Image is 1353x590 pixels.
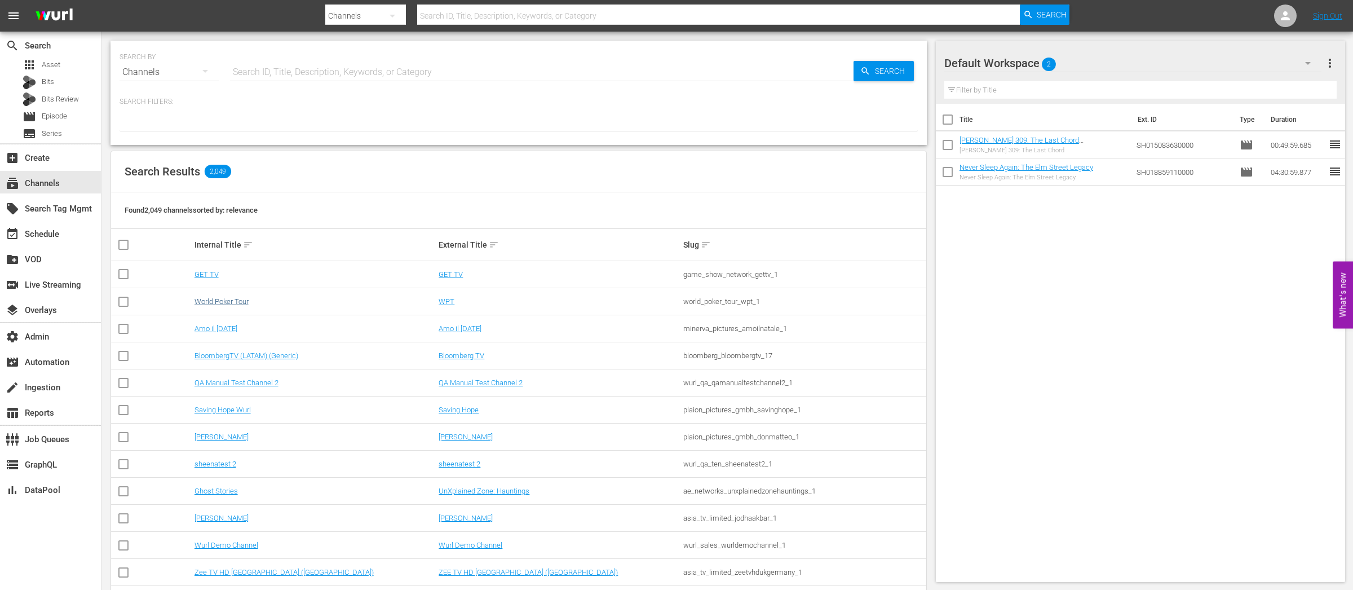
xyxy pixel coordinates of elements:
a: GET TV [194,270,219,279]
a: sheenatest 2 [439,460,480,468]
a: Zee TV HD [GEOGRAPHIC_DATA] ([GEOGRAPHIC_DATA]) [194,568,374,576]
div: wurl_qa_qamanualtestchannel2_1 [683,378,925,387]
a: Ghost Stories [194,487,238,495]
td: 00:49:59.685 [1266,131,1328,158]
span: 2,049 [205,165,231,178]
a: Sign Out [1313,11,1342,20]
div: asia_tv_limited_jodhaakbar_1 [683,514,925,522]
a: sheenatest 2 [194,460,236,468]
a: [PERSON_NAME] [439,433,493,441]
div: Channels [120,56,219,88]
p: Search Filters: [120,97,918,107]
div: External Title [439,238,680,252]
a: QA Manual Test Channel 2 [194,378,278,387]
span: more_vert [1323,56,1337,70]
span: Live Streaming [6,278,19,292]
span: Found 2,049 channels sorted by: relevance [125,206,258,214]
button: more_vert [1323,50,1337,77]
div: minerva_pictures_amoilnatale_1 [683,324,925,333]
a: GET TV [439,270,463,279]
span: Series [23,127,36,140]
span: Channels [6,177,19,190]
th: Ext. ID [1131,104,1233,135]
a: [PERSON_NAME] 309: The Last Chord ([PERSON_NAME] 309: The Last Chord (amc_absolutereality_1_00:50... [960,136,1084,161]
span: Bits Review [42,94,79,105]
div: plaion_pictures_gmbh_savinghope_1 [683,406,925,414]
a: BloombergTV (LATAM) (Generic) [194,351,298,360]
div: Bits [23,76,36,89]
a: World Poker Tour [194,297,249,306]
a: ZEE TV HD [GEOGRAPHIC_DATA] ([GEOGRAPHIC_DATA]) [439,568,618,576]
span: GraphQL [6,458,19,472]
div: [PERSON_NAME] 309: The Last Chord [960,147,1127,154]
span: Reports [6,406,19,420]
td: 04:30:59.877 [1266,158,1328,186]
a: Amo il [DATE] [439,324,481,333]
span: Asset [23,58,36,72]
button: Open Feedback Widget [1333,262,1353,329]
a: QA Manual Test Channel 2 [439,378,523,387]
span: Automation [6,355,19,369]
th: Duration [1264,104,1332,135]
div: Internal Title [194,238,436,252]
span: Asset [42,59,60,71]
span: Episode [1240,165,1253,179]
span: Episode [1240,138,1253,152]
span: 2 [1042,52,1056,76]
span: Create [6,151,19,165]
span: sort [701,240,711,250]
span: Search Results [125,165,200,178]
a: [PERSON_NAME] [194,514,249,522]
span: Admin [6,330,19,344]
td: SH018859110000 [1132,158,1235,186]
span: sort [489,240,499,250]
div: Default Workspace [944,47,1321,79]
a: [PERSON_NAME] [439,514,493,522]
div: world_poker_tour_wpt_1 [683,297,925,306]
div: asia_tv_limited_zeetvhdukgermany_1 [683,568,925,576]
span: Search [870,61,914,81]
td: SH015083630000 [1132,131,1235,158]
span: Search [1037,5,1067,25]
div: Slug [683,238,925,252]
span: VOD [6,253,19,266]
span: DataPool [6,483,19,497]
div: Never Sleep Again: The Elm Street Legacy [960,174,1093,181]
a: Wurl Demo Channel [194,541,258,549]
span: Episode [42,111,67,122]
div: plaion_pictures_gmbh_donmatteo_1 [683,433,925,441]
th: Type [1233,104,1264,135]
a: Wurl Demo Channel [439,541,502,549]
a: Amo il [DATE] [194,324,237,333]
span: Job Queues [6,433,19,446]
a: Saving Hope [439,406,479,414]
button: Search [854,61,914,81]
a: Bloomberg TV [439,351,484,360]
div: Bits Review [23,93,36,106]
span: Episode [23,110,36,124]
a: Never Sleep Again: The Elm Street Legacy [960,163,1093,171]
div: wurl_sales_wurldemochannel_1 [683,541,925,549]
a: WPT [439,297,454,306]
span: reorder [1328,165,1342,178]
div: game_show_network_gettv_1 [683,270,925,279]
span: Search [6,39,19,52]
span: Series [42,128,62,139]
span: Ingestion [6,381,19,394]
a: Saving Hope Wurl [194,406,251,414]
div: wurl_qa_ten_sheenatest2_1 [683,460,925,468]
button: Search [1020,5,1069,25]
a: [PERSON_NAME] [194,433,249,441]
span: Bits [42,76,54,87]
span: Schedule [6,227,19,241]
span: Overlays [6,303,19,317]
div: ae_networks_unxplainedzonehauntings_1 [683,487,925,495]
span: reorder [1328,138,1342,151]
span: Search Tag Mgmt [6,202,19,215]
span: menu [7,9,20,23]
div: bloomberg_bloombergtv_17 [683,351,925,360]
span: sort [243,240,253,250]
th: Title [960,104,1131,135]
a: UnXplained Zone: Hauntings [439,487,529,495]
img: ans4CAIJ8jUAAAAAAAAAAAAAAAAAAAAAAAAgQb4GAAAAAAAAAAAAAAAAAAAAAAAAJMjXAAAAAAAAAAAAAAAAAAAAAAAAgAT5G... [27,3,81,29]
